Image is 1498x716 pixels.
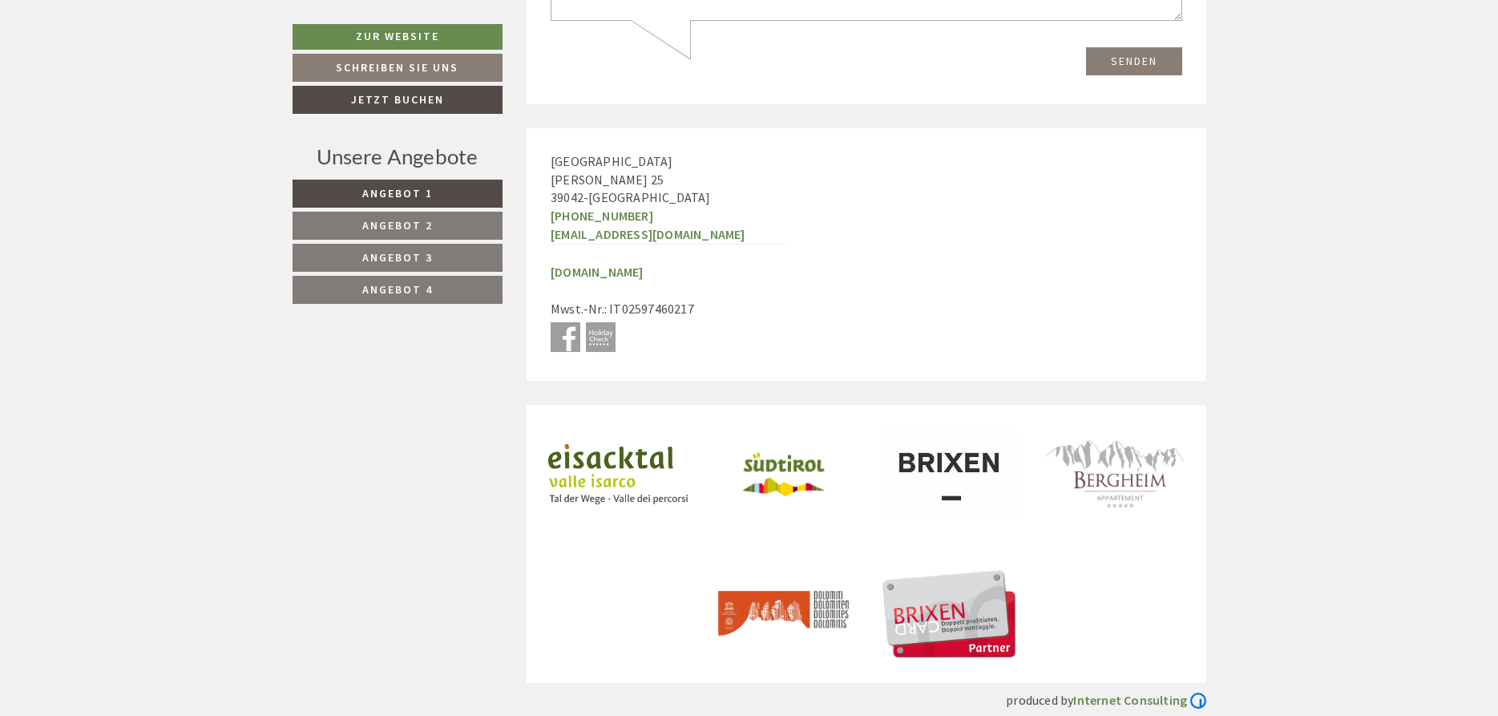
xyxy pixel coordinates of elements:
[13,44,262,93] div: Guten Tag, wie können wir Ihnen helfen?
[293,142,503,172] div: Unsere Angebote
[25,47,254,60] div: [GEOGRAPHIC_DATA]
[551,226,745,242] a: [EMAIL_ADDRESS][DOMAIN_NAME]
[362,186,433,200] span: Angebot 1
[293,24,503,50] a: Zur Website
[362,218,433,233] span: Angebot 2
[551,208,653,224] a: [PHONE_NUMBER]
[535,423,632,451] button: Senden
[551,172,664,188] span: [PERSON_NAME] 25
[362,282,433,297] span: Angebot 4
[293,683,1206,710] div: produced by
[527,128,810,381] div: - Mwst.-Nr.
[604,301,694,317] span: : IT02597460217
[1073,692,1205,708] a: Internet Consulting
[1073,692,1187,708] b: Internet Consulting
[362,250,433,265] span: Angebot 3
[551,153,672,169] span: [GEOGRAPHIC_DATA]
[1190,693,1206,709] img: Logo Internet Consulting
[551,189,583,205] span: 39042
[286,13,345,40] div: [DATE]
[293,86,503,114] a: Jetzt buchen
[588,189,710,205] span: [GEOGRAPHIC_DATA]
[293,54,503,82] a: Schreiben Sie uns
[551,264,644,280] a: [DOMAIN_NAME]
[25,79,254,90] small: 09:31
